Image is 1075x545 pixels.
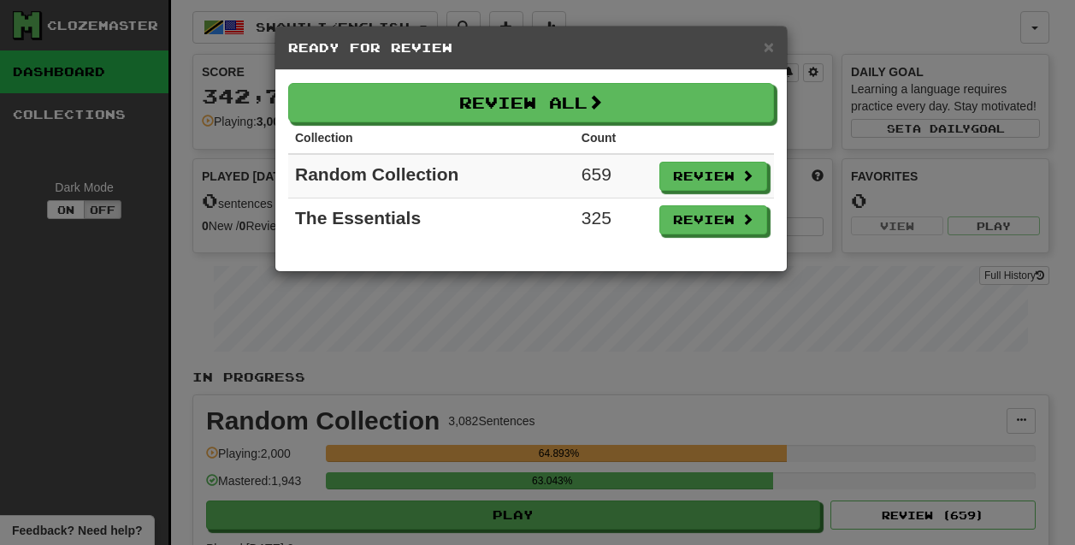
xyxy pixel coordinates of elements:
button: Review All [288,83,774,122]
td: The Essentials [288,198,575,242]
h5: Ready for Review [288,39,774,56]
th: Count [575,122,653,154]
button: Review [659,205,767,234]
td: 325 [575,198,653,242]
button: Review [659,162,767,191]
span: × [764,37,774,56]
button: Close [764,38,774,56]
td: 659 [575,154,653,198]
td: Random Collection [288,154,575,198]
th: Collection [288,122,575,154]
